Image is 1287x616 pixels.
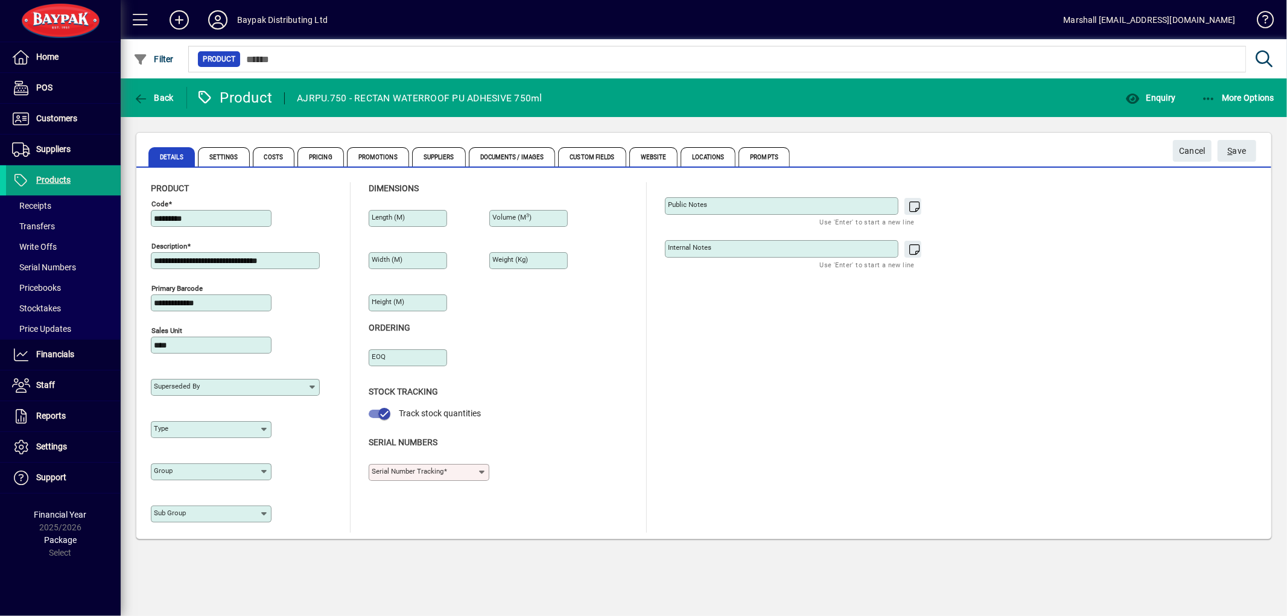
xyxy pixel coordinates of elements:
span: More Options [1201,93,1275,103]
a: Suppliers [6,135,121,165]
span: Support [36,472,66,482]
button: Enquiry [1122,87,1178,109]
span: Package [44,535,77,545]
mat-label: Internal Notes [668,243,711,252]
span: Product [203,53,235,65]
span: Enquiry [1125,93,1175,103]
mat-label: Width (m) [372,255,402,264]
span: Serial Numbers [12,262,76,272]
mat-label: Sub group [154,509,186,517]
button: More Options [1198,87,1278,109]
span: Documents / Images [469,147,556,167]
mat-label: Height (m) [372,297,404,306]
span: Staff [36,380,55,390]
mat-label: Weight (Kg) [492,255,528,264]
a: Pricebooks [6,278,121,298]
div: Product [196,88,273,107]
span: Pricing [297,147,344,167]
button: Save [1218,140,1256,162]
mat-label: Volume (m ) [492,213,532,221]
span: Dimensions [369,183,419,193]
span: Suppliers [412,147,466,167]
span: Track stock quantities [399,408,481,418]
span: Pricebooks [12,283,61,293]
div: AJRPU.750 - RECTAN WATERROOF PU ADHESIVE 750ml [297,89,542,108]
button: Profile [199,9,237,31]
span: Products [36,175,71,185]
a: Knowledge Base [1248,2,1272,42]
span: POS [36,83,52,92]
mat-label: Sales unit [151,326,182,335]
span: Home [36,52,59,62]
mat-label: Group [154,466,173,475]
a: Financials [6,340,121,370]
mat-label: Public Notes [668,200,707,209]
span: Website [629,147,678,167]
span: Stock Tracking [369,387,438,396]
span: Cancel [1179,141,1206,161]
a: Write Offs [6,237,121,257]
mat-hint: Use 'Enter' to start a new line [820,215,915,229]
mat-label: Superseded by [154,382,200,390]
span: Locations [681,147,736,167]
span: Costs [253,147,295,167]
sup: 3 [526,212,529,218]
mat-hint: Use 'Enter' to start a new line [820,258,915,271]
mat-label: Code [151,200,168,208]
span: Prompts [739,147,790,167]
button: Add [160,9,199,31]
span: Reports [36,411,66,421]
div: Baypak Distributing Ltd [237,10,328,30]
span: Settings [36,442,67,451]
a: Home [6,42,121,72]
span: Filter [133,54,174,64]
mat-label: Primary barcode [151,284,203,293]
span: Customers [36,113,77,123]
a: Receipts [6,195,121,216]
mat-label: Description [151,242,187,250]
a: Serial Numbers [6,257,121,278]
span: Product [151,183,189,193]
a: Support [6,463,121,493]
span: Serial Numbers [369,437,437,447]
span: Promotions [347,147,409,167]
span: Ordering [369,323,410,332]
span: Suppliers [36,144,71,154]
a: POS [6,73,121,103]
button: Cancel [1173,140,1212,162]
span: Transfers [12,221,55,231]
a: Reports [6,401,121,431]
span: S [1228,146,1233,156]
span: ave [1228,141,1247,161]
a: Price Updates [6,319,121,339]
span: Stocktakes [12,303,61,313]
span: Financials [36,349,74,359]
span: Settings [198,147,250,167]
mat-label: Serial Number tracking [372,467,443,475]
app-page-header-button: Back [121,87,187,109]
a: Customers [6,104,121,134]
span: Back [133,93,174,103]
a: Stocktakes [6,298,121,319]
button: Back [130,87,177,109]
button: Filter [130,48,177,70]
span: Receipts [12,201,51,211]
a: Staff [6,370,121,401]
mat-label: Length (m) [372,213,405,221]
div: Marshall [EMAIL_ADDRESS][DOMAIN_NAME] [1064,10,1236,30]
span: Write Offs [12,242,57,252]
span: Custom Fields [558,147,626,167]
a: Settings [6,432,121,462]
a: Transfers [6,216,121,237]
mat-label: EOQ [372,352,386,361]
span: Financial Year [34,510,87,519]
span: Details [148,147,195,167]
mat-label: Type [154,424,168,433]
span: Price Updates [12,324,71,334]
